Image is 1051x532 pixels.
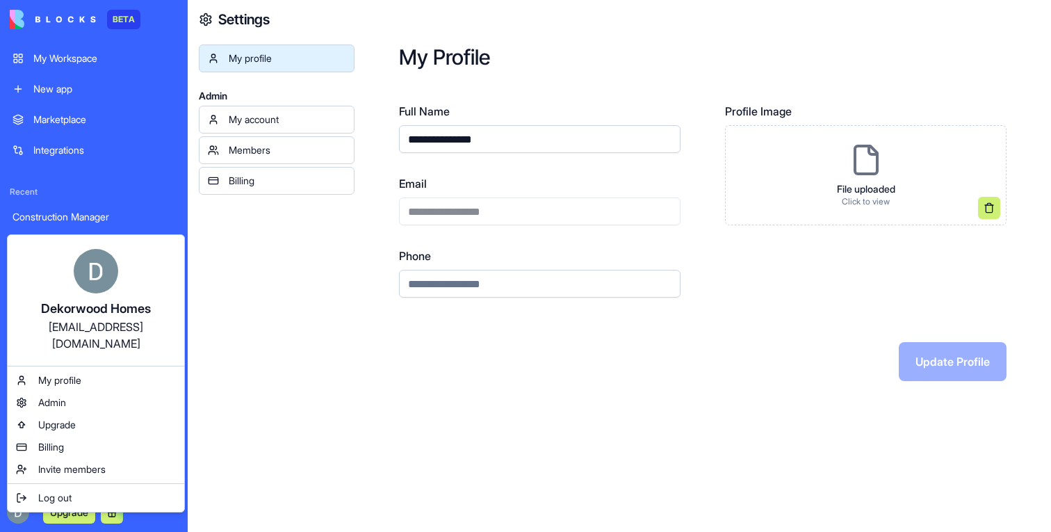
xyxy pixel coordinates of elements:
[10,10,96,29] img: logo
[10,436,181,458] a: Billing
[10,392,181,414] a: Admin
[10,369,181,392] a: My profile
[38,440,64,454] span: Billing
[725,103,1007,120] label: Profile Image
[38,373,81,387] span: My profile
[33,143,175,157] div: Integrations
[43,501,95,524] button: Upgrade
[399,45,1007,70] h2: My Profile
[33,51,175,65] div: My Workspace
[33,82,175,96] div: New app
[38,418,76,432] span: Upgrade
[107,10,140,29] div: BETA
[399,175,681,192] label: Email
[229,51,345,65] div: My profile
[7,501,29,524] img: ACg8ocL14O24brInuUl-c27i0YSfFU_vHBpL2bsEyyPTXm4yOU-sMw=s96-c
[22,299,170,319] div: Dekorwood Homes
[399,103,681,120] label: Full Name
[33,113,175,127] div: Marketplace
[837,196,895,207] p: Click to view
[74,249,118,293] img: ACg8ocL14O24brInuUl-c27i0YSfFU_vHBpL2bsEyyPTXm4yOU-sMw=s96-c
[399,248,681,264] label: Phone
[38,462,106,476] span: Invite members
[229,174,345,188] div: Billing
[22,319,170,352] div: [EMAIL_ADDRESS][DOMAIN_NAME]
[229,143,345,157] div: Members
[229,113,345,127] div: My account
[38,396,66,410] span: Admin
[4,186,184,198] span: Recent
[13,210,175,224] div: Construction Manager
[10,458,181,481] a: Invite members
[199,89,355,103] span: Admin
[10,414,181,436] a: Upgrade
[10,238,181,363] a: Dekorwood Homes[EMAIL_ADDRESS][DOMAIN_NAME]
[38,491,72,505] span: Log out
[218,10,270,29] h4: Settings
[837,182,895,196] p: File uploaded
